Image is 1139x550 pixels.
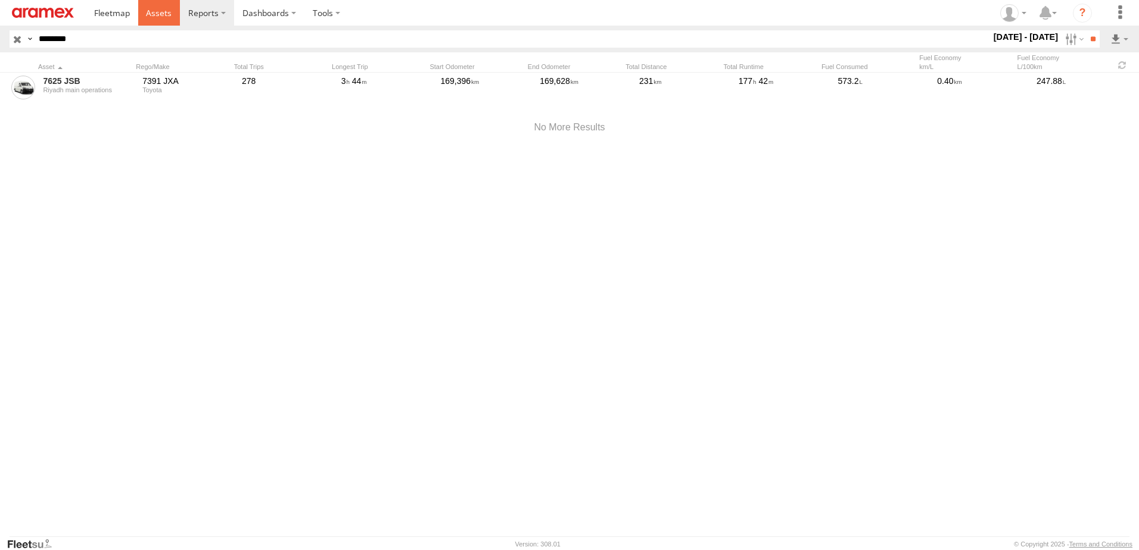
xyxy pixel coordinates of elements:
[1017,54,1110,71] div: Fuel Economy
[538,74,633,101] div: 169,628
[43,76,134,86] a: 7625 JSB
[1060,30,1086,48] label: Search Filter Options
[43,86,134,93] div: Riyadh main operations
[142,76,234,86] div: 7391 JXA
[136,62,229,71] div: Rego/Make
[240,74,335,101] div: 278
[724,62,817,71] div: Total Runtime
[637,74,732,101] div: 231
[625,62,718,71] div: Total Distance
[528,62,621,71] div: End Odometer
[38,62,131,71] div: Click to Sort
[1073,4,1092,23] i: ?
[142,86,234,93] div: Toyota
[821,62,914,71] div: Fuel Consumed
[12,8,74,18] img: aramex-logo.svg
[234,62,327,71] div: Total Trips
[758,76,773,86] span: 42
[991,30,1061,43] label: [DATE] - [DATE]
[1014,540,1132,548] div: © Copyright 2025 -
[836,74,931,101] div: 573.2
[430,62,522,71] div: Start Odometer
[1115,60,1129,71] span: Refresh
[935,74,1030,101] div: 0.40
[1069,540,1132,548] a: Terms and Conditions
[352,76,367,86] span: 44
[25,30,35,48] label: Search Query
[739,76,757,86] span: 177
[996,4,1031,22] div: Fatimah Alqatari
[919,62,1012,71] div: km/L
[341,76,350,86] span: 3
[515,540,561,548] div: Version: 308.01
[7,538,61,550] a: Visit our Website
[332,62,425,71] div: Longest Trip
[1035,74,1129,101] div: 247.88
[919,54,1012,71] div: Fuel Economy
[439,74,534,101] div: 169,396
[1017,62,1110,71] div: L/100km
[1109,30,1129,48] label: Export results as...
[11,76,35,99] a: View Asset Details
